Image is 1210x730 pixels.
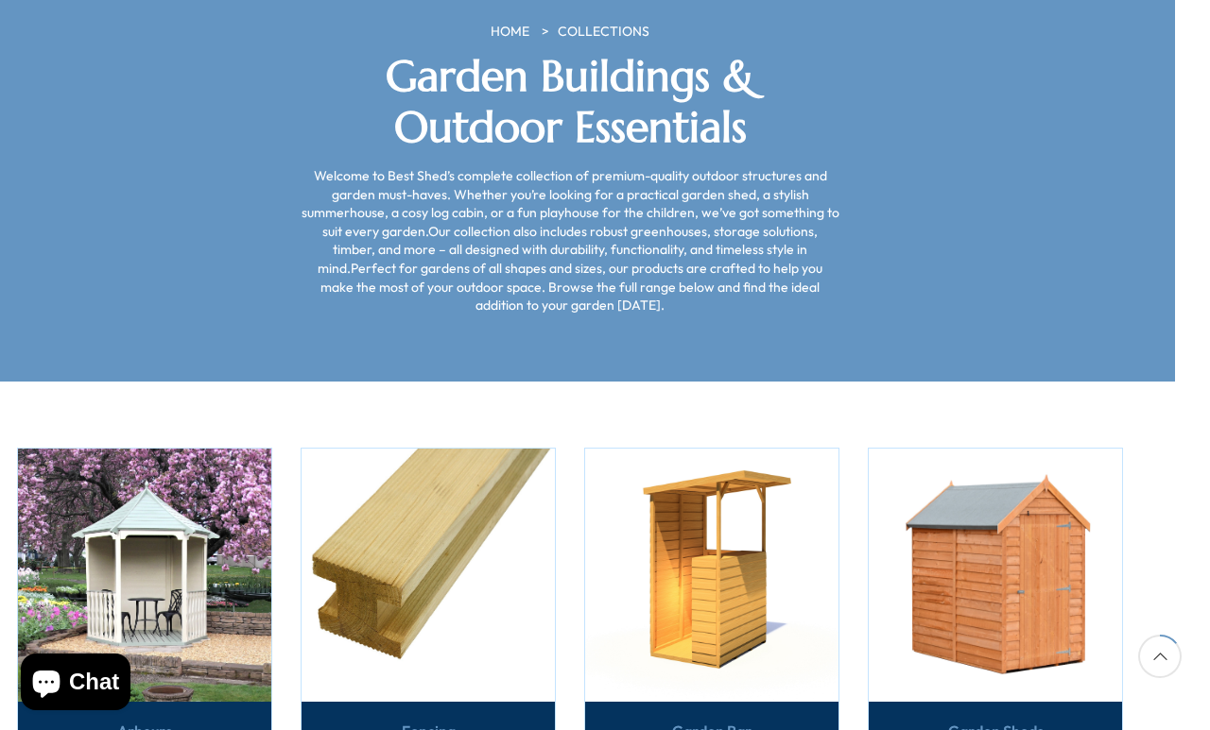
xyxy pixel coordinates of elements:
[18,449,271,702] img: Arbours
[302,449,555,702] img: Fencing
[585,449,838,702] img: Garden Bar
[491,23,529,42] a: HOME
[558,23,649,42] a: COLLECTIONS
[869,449,1122,702] img: Garden Sheds
[301,51,839,153] h2: Garden Buildings & Outdoor Essentials
[301,167,839,315] p: Welcome to Best Shed’s complete collection of premium-quality outdoor structures and garden must-...
[15,654,136,715] inbox-online-store-chat: Shopify online store chat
